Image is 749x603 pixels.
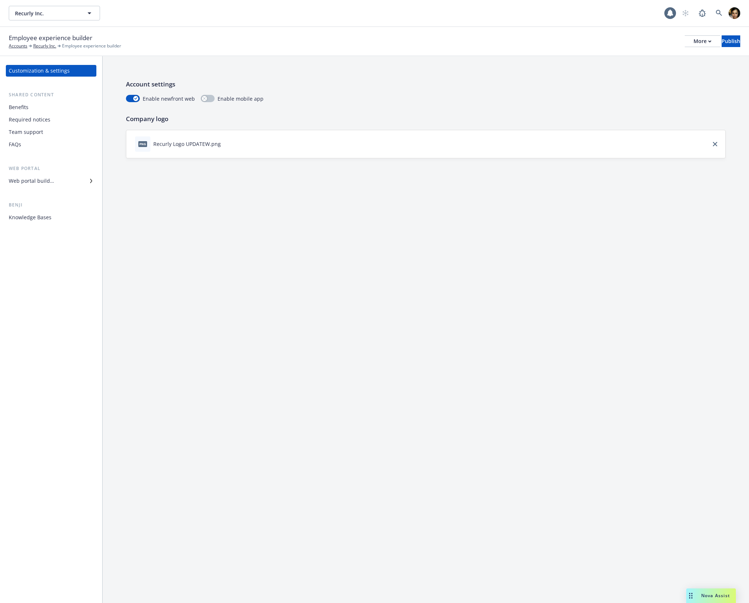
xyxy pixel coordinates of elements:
a: Benefits [6,101,96,113]
a: Required notices [6,114,96,125]
span: png [138,141,147,147]
span: Enable mobile app [218,95,264,103]
div: Shared content [6,91,96,98]
a: Customization & settings [6,65,96,77]
div: Benji [6,201,96,209]
span: Nova Assist [701,592,730,599]
a: Report a Bug [695,6,710,20]
a: FAQs [6,139,96,150]
div: Drag to move [686,588,695,603]
button: More [685,35,720,47]
a: Start snowing [678,6,693,20]
button: Publish [722,35,740,47]
a: Accounts [9,43,27,49]
div: Required notices [9,114,50,125]
span: Employee experience builder [9,33,92,43]
div: More [694,36,711,47]
span: Recurly Inc. [15,9,78,17]
div: Benefits [9,101,28,113]
div: Web portal builder [9,175,54,187]
div: Publish [722,36,740,47]
div: Team support [9,126,43,138]
div: Recurly Logo UPDATEW.png [153,140,221,148]
div: Customization & settings [9,65,70,77]
a: close [711,140,719,148]
button: Nova Assist [686,588,736,603]
a: Web portal builder [6,175,96,187]
p: Company logo [126,114,726,124]
button: download file [224,140,230,148]
span: Employee experience builder [62,43,121,49]
div: Web portal [6,165,96,172]
a: Team support [6,126,96,138]
a: Search [712,6,726,20]
p: Account settings [126,80,726,89]
span: Enable newfront web [143,95,195,103]
div: FAQs [9,139,21,150]
div: Knowledge Bases [9,212,51,223]
button: Recurly Inc. [9,6,100,20]
a: Recurly Inc. [33,43,56,49]
img: photo [729,7,740,19]
a: Knowledge Bases [6,212,96,223]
